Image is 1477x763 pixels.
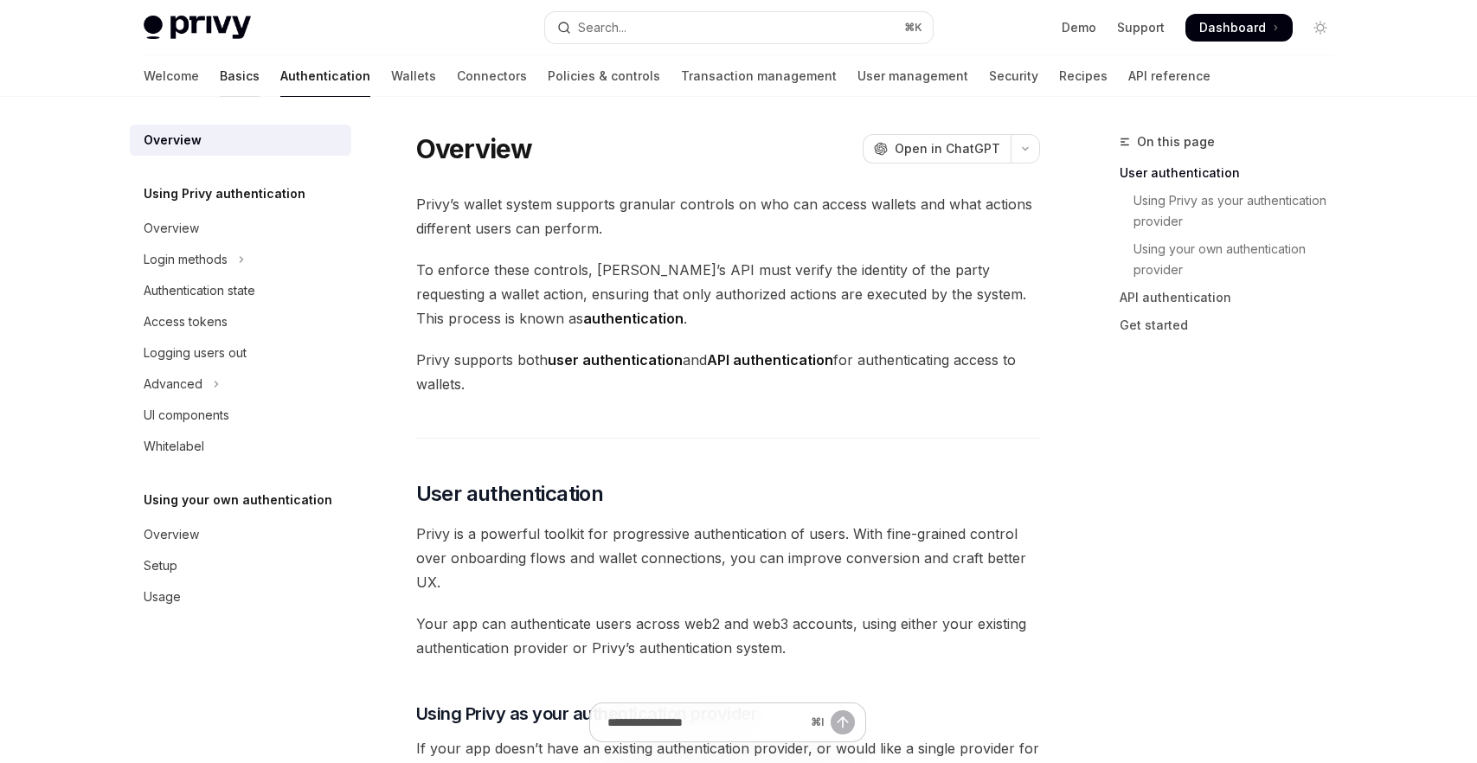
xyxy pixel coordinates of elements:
[1062,19,1096,36] a: Demo
[144,405,229,426] div: UI components
[707,351,833,369] strong: API authentication
[607,703,804,741] input: Ask a question...
[130,275,351,306] a: Authentication state
[1199,19,1266,36] span: Dashboard
[144,436,204,457] div: Whitelabel
[144,555,177,576] div: Setup
[416,133,533,164] h1: Overview
[416,612,1040,660] span: Your app can authenticate users across web2 and web3 accounts, using either your existing authent...
[130,306,351,337] a: Access tokens
[583,310,684,327] strong: authentication
[416,522,1040,594] span: Privy is a powerful toolkit for progressive authentication of users. With fine-grained control ov...
[130,125,351,156] a: Overview
[130,400,351,431] a: UI components
[130,244,351,275] button: Toggle Login methods section
[831,710,855,734] button: Send message
[391,55,436,97] a: Wallets
[144,16,251,40] img: light logo
[548,55,660,97] a: Policies & controls
[1128,55,1210,97] a: API reference
[144,524,199,545] div: Overview
[1137,131,1215,152] span: On this page
[545,12,933,43] button: Open search
[130,550,351,581] a: Setup
[1120,159,1348,187] a: User authentication
[457,55,527,97] a: Connectors
[416,348,1040,396] span: Privy supports both and for authenticating access to wallets.
[130,213,351,244] a: Overview
[857,55,968,97] a: User management
[144,343,247,363] div: Logging users out
[130,369,351,400] button: Toggle Advanced section
[416,192,1040,240] span: Privy’s wallet system supports granular controls on who can access wallets and what actions diffe...
[578,17,626,38] div: Search...
[895,140,1000,157] span: Open in ChatGPT
[989,55,1038,97] a: Security
[1307,14,1334,42] button: Toggle dark mode
[220,55,260,97] a: Basics
[681,55,837,97] a: Transaction management
[144,249,228,270] div: Login methods
[1120,187,1348,235] a: Using Privy as your authentication provider
[1120,235,1348,284] a: Using your own authentication provider
[144,280,255,301] div: Authentication state
[144,130,202,151] div: Overview
[144,55,199,97] a: Welcome
[144,490,332,510] h5: Using your own authentication
[416,480,604,508] span: User authentication
[904,21,922,35] span: ⌘ K
[416,258,1040,330] span: To enforce these controls, [PERSON_NAME]’s API must verify the identity of the party requesting a...
[130,519,351,550] a: Overview
[130,431,351,462] a: Whitelabel
[280,55,370,97] a: Authentication
[144,374,202,394] div: Advanced
[548,351,683,369] strong: user authentication
[130,337,351,369] a: Logging users out
[863,134,1011,163] button: Open in ChatGPT
[144,587,181,607] div: Usage
[144,311,228,332] div: Access tokens
[1120,284,1348,311] a: API authentication
[144,183,305,204] h5: Using Privy authentication
[130,581,351,612] a: Usage
[144,218,199,239] div: Overview
[1059,55,1108,97] a: Recipes
[1120,311,1348,339] a: Get started
[1117,19,1165,36] a: Support
[1185,14,1293,42] a: Dashboard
